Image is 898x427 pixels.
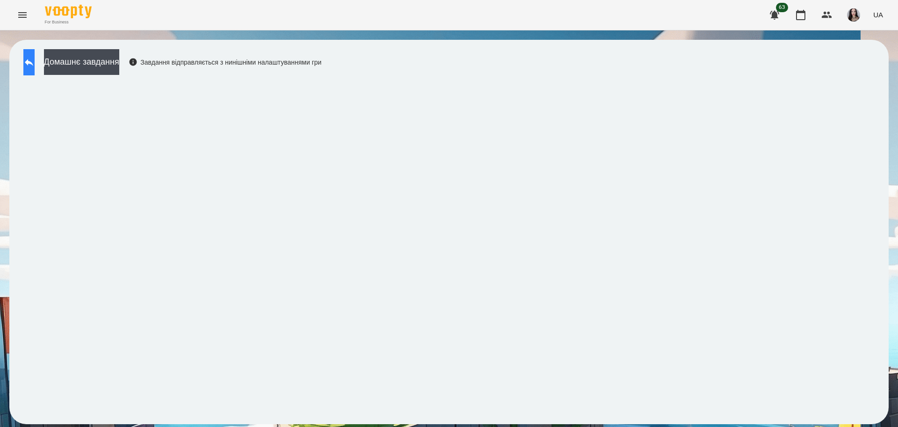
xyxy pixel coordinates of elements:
[45,19,92,25] span: For Business
[869,6,887,23] button: UA
[873,10,883,20] span: UA
[776,3,788,12] span: 63
[45,5,92,18] img: Voopty Logo
[11,4,34,26] button: Menu
[847,8,860,22] img: 23d2127efeede578f11da5c146792859.jpg
[44,49,119,75] button: Домашнє завдання
[129,58,322,67] div: Завдання відправляється з нинішніми налаштуваннями гри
